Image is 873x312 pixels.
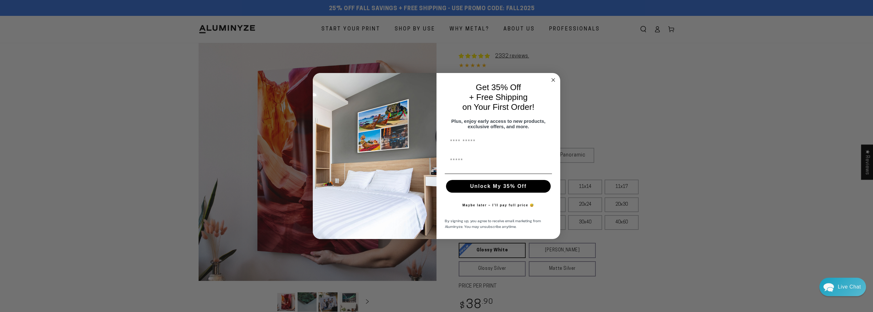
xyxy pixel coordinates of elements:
[819,278,866,296] div: Chat widget toggle
[549,76,557,84] button: Close dialog
[451,118,546,129] span: Plus, enjoy early access to new products, exclusive offers, and more.
[446,180,551,193] button: Unlock My 35% Off
[469,92,528,102] span: + Free Shipping
[838,278,861,296] div: Contact Us Directly
[463,102,535,112] span: on Your First Order!
[459,199,538,212] button: Maybe later – I’ll pay full price 😅
[445,218,541,229] span: By signing up, you agree to receive email marketing from Aluminyze. You may unsubscribe anytime.
[476,83,521,92] span: Get 35% Off
[313,73,436,239] img: 728e4f65-7e6c-44e2-b7d1-0292a396982f.jpeg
